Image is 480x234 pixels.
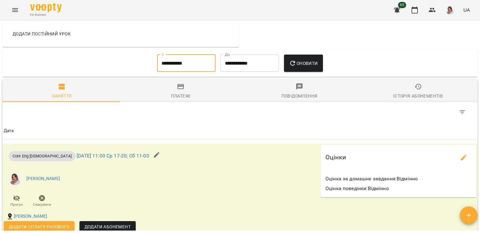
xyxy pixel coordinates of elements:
[26,176,60,182] a: [PERSON_NAME]
[52,92,72,100] div: Заняття
[281,92,318,100] div: Повідомлення
[398,2,406,8] span: 65
[9,153,75,159] span: Core Eng [DEMOGRAPHIC_DATA]
[85,223,131,231] span: Додати Абонемент
[4,127,14,135] div: Sort
[10,28,73,40] button: Додати постійний урок
[9,223,69,231] span: Додати сплату разового
[284,55,323,72] button: Оновити
[79,221,136,232] button: Додати Абонемент
[29,193,55,210] button: Скасувати
[461,4,472,16] button: UA
[455,105,470,120] button: Фільтр
[4,221,74,232] button: Додати сплату разового
[33,202,51,207] span: Скасувати
[14,213,47,220] a: [PERSON_NAME]
[30,13,62,17] span: For Business
[9,173,21,185] img: d332a1c3318355be326c790ed3ba89f4.jpg
[8,3,23,18] button: Menu
[325,152,346,162] h6: Оцінки
[289,60,318,67] span: Оновити
[446,6,455,14] img: d332a1c3318355be326c790ed3ba89f4.jpg
[171,92,191,100] div: Платежі
[325,185,471,192] p: Оцінка поведінки : Відмінно
[4,193,29,210] button: Прогул
[4,127,476,135] span: Дата
[393,92,443,100] div: Історія абонементів
[77,153,149,159] a: [DATE] 11:00 Ср 17-20; Сб 11-00
[13,30,71,38] span: Додати постійний урок
[3,102,477,122] div: Table Toolbar
[463,7,470,13] span: UA
[10,202,23,207] span: Прогул
[325,175,471,183] p: Оцінка за домашнє завдання : Відмінно
[4,127,14,135] div: Дата
[456,150,471,165] button: edit evaluations
[30,3,62,12] img: Voopty Logo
